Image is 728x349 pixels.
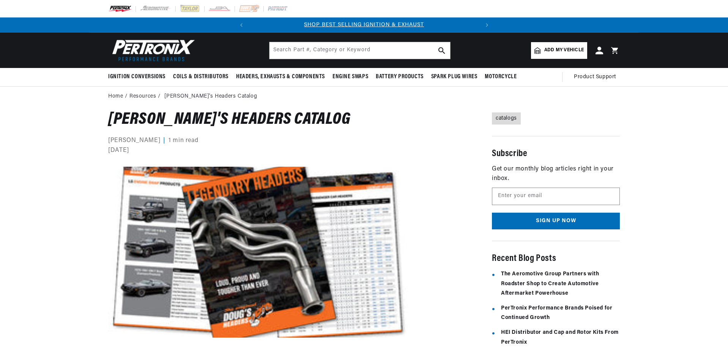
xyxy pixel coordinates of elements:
a: Resources [129,92,156,101]
span: Add my vehicle [544,47,584,54]
summary: Battery Products [372,68,427,86]
h1: [PERSON_NAME]'s Headers Catalog [108,112,412,127]
a: PerTronix Performance Brands Poised for Continued Growth [501,305,612,321]
span: Engine Swaps [332,73,368,81]
slideshow-component: Translation missing: en.sections.announcements.announcement_bar [89,17,639,33]
a: SHOP BEST SELLING IGNITION & EXHAUST [304,22,424,28]
input: Email [492,188,619,205]
span: [PERSON_NAME] [108,136,160,146]
span: Product Support [574,73,616,81]
button: Translation missing: en.sections.announcements.next_announcement [479,17,495,33]
button: Subscribe [492,213,620,230]
nav: breadcrumbs [108,92,620,101]
p: Get our monthly blog articles right in your inbox. [492,164,620,184]
li: [PERSON_NAME]'s Headers Catalog [164,92,257,101]
img: Pertronix [108,37,195,63]
span: Ignition Conversions [108,73,165,81]
summary: Coils & Distributors [169,68,232,86]
time: [DATE] [108,146,129,156]
a: Home [108,92,123,101]
summary: Motorcycle [481,68,520,86]
input: Search Part #, Category or Keyword [269,42,450,59]
img: Doug's Headers Catalog [108,167,412,338]
a: The Aeromotive Group Partners with Roadster Shop to Create Automotive Aftermarket Powerhouse [501,271,599,296]
span: Motorcycle [485,73,517,81]
summary: Headers, Exhausts & Components [232,68,329,86]
span: Coils & Distributors [173,73,228,81]
span: 1 min read [169,136,198,146]
span: Spark Plug Wires [431,73,477,81]
h5: Recent Blog Posts [492,253,620,265]
a: catalogs [492,112,521,125]
button: search button [433,42,450,59]
span: Battery Products [376,73,424,81]
summary: Ignition Conversions [108,68,169,86]
h5: Subscribe [492,148,620,161]
span: Headers, Exhausts & Components [236,73,325,81]
summary: Product Support [574,68,620,86]
a: HEI Distributor and Cap and Rotor Kits From PerTronix [501,330,619,345]
summary: Engine Swaps [329,68,372,86]
a: Add my vehicle [531,42,587,59]
div: Announcement [249,21,479,29]
div: 1 of 2 [249,21,479,29]
summary: Spark Plug Wires [427,68,481,86]
button: Translation missing: en.sections.announcements.previous_announcement [234,17,249,33]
